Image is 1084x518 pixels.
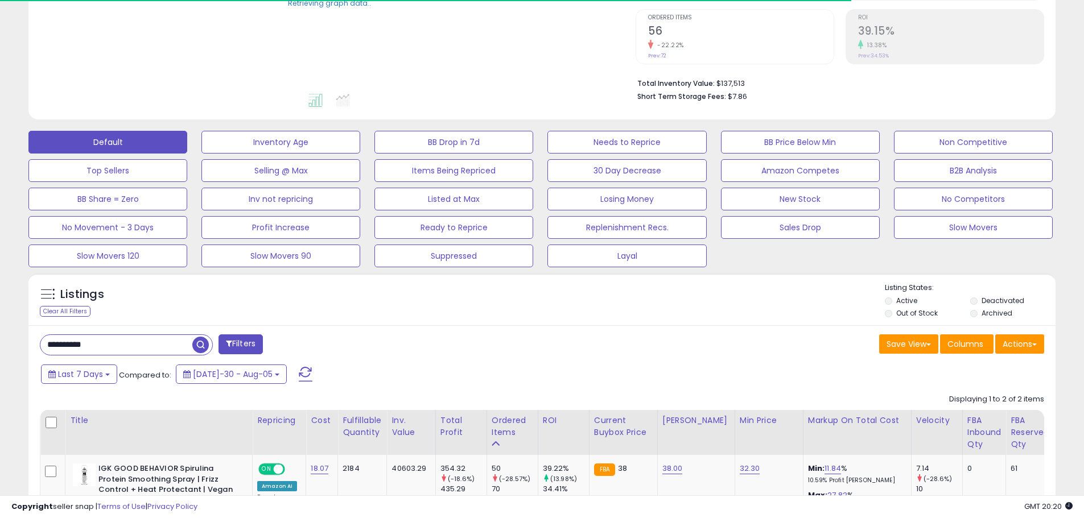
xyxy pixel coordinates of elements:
button: Sales Drop [721,216,880,239]
h5: Listings [60,287,104,302]
span: 2025-08-13 20:20 GMT [1024,501,1073,512]
a: 38.00 [662,463,683,474]
button: BB Price Below Min [721,131,880,154]
button: No Competitors [894,188,1053,210]
b: Total Inventory Value: [637,78,715,88]
div: Amazon AI [257,481,297,491]
th: The percentage added to the cost of goods (COGS) that forms the calculator for Min & Max prices. [803,410,911,455]
h2: 39.15% [858,24,1044,40]
button: BB Share = Zero [28,188,187,210]
button: Filters [219,334,263,354]
div: Inv. value [391,415,430,438]
button: Amazon Competes [721,159,880,182]
button: Non Competitive [894,131,1053,154]
button: Needs to Reprice [547,131,706,154]
div: Velocity [916,415,958,426]
small: Prev: 72 [648,52,666,59]
button: Top Sellers [28,159,187,182]
div: ROI [543,415,584,426]
div: % [808,463,902,484]
div: Displaying 1 to 2 of 2 items [949,394,1044,405]
div: Fulfillable Quantity [343,415,382,438]
span: Ordered Items [648,15,834,21]
button: Ready to Reprice [374,216,533,239]
button: Slow Movers 90 [201,245,360,267]
a: 18.07 [311,463,328,474]
span: Last 7 Days [58,368,103,380]
a: 11.84 [825,463,841,474]
div: FBA inbound Qty [967,415,1001,450]
button: Selling @ Max [201,159,360,182]
button: BB Drop in 7d [374,131,533,154]
b: IGK GOOD BEHAVIOR Spirulina Protein Smoothing Spray | Frizz Control + Heat Protectant | Vegan + C... [98,463,237,508]
span: OFF [283,465,302,474]
small: (-28.6%) [924,474,952,483]
button: Inventory Age [201,131,360,154]
small: (-18.6%) [448,474,475,483]
b: Min: [808,463,825,474]
p: 10.59% Profit [PERSON_NAME] [808,476,902,484]
span: $7.86 [728,91,747,102]
span: Compared to: [119,370,171,380]
a: Terms of Use [97,501,146,512]
div: Markup on Total Cost [808,415,906,426]
button: Slow Movers [894,216,1053,239]
li: $137,513 [637,76,1036,89]
div: 354.32 [440,463,487,474]
button: Layal [547,245,706,267]
div: Total Profit [440,415,482,438]
small: Prev: 34.53% [858,52,889,59]
div: 50 [492,463,538,474]
div: 0 [967,463,998,474]
div: 39.22% [543,463,589,474]
strong: Copyright [11,501,53,512]
a: 32.30 [740,463,760,474]
small: 13.38% [863,41,887,49]
div: [PERSON_NAME] [662,415,730,426]
label: Active [896,296,917,305]
button: Actions [995,334,1044,354]
button: Losing Money [547,188,706,210]
small: -22.22% [653,41,684,49]
button: Items Being Repriced [374,159,533,182]
div: 61 [1011,463,1045,474]
div: Cost [311,415,333,426]
div: 40603.29 [391,463,426,474]
button: 30 Day Decrease [547,159,706,182]
label: Out of Stock [896,308,938,318]
button: B2B Analysis [894,159,1053,182]
button: Save View [879,334,938,354]
div: 7.14 [916,463,962,474]
span: ROI [858,15,1044,21]
div: Clear All Filters [40,306,90,317]
button: Listed at Max [374,188,533,210]
small: (-28.57%) [499,474,530,483]
button: Slow Movers 120 [28,245,187,267]
a: Privacy Policy [147,501,197,512]
button: Suppressed [374,245,533,267]
div: Repricing [257,415,301,426]
button: Last 7 Days [41,364,117,384]
button: No Movement - 3 Days [28,216,187,239]
button: New Stock [721,188,880,210]
div: 2184 [343,463,378,474]
button: Profit Increase [201,216,360,239]
b: Short Term Storage Fees: [637,92,726,101]
span: [DATE]-30 - Aug-05 [193,368,273,380]
div: seller snap | | [11,502,197,512]
div: Title [70,415,248,426]
h2: 56 [648,24,834,40]
img: 41tBNFsEfVL._SL40_.jpg [73,463,96,486]
label: Deactivated [982,296,1024,305]
button: Columns [940,334,994,354]
div: Min Price [740,415,798,426]
span: Columns [947,338,983,350]
div: Current Buybox Price [594,415,653,438]
button: Default [28,131,187,154]
button: [DATE]-30 - Aug-05 [176,364,287,384]
small: (13.98%) [550,474,577,483]
label: Archived [982,308,1012,318]
button: Inv not repricing [201,188,360,210]
div: Ordered Items [492,415,533,438]
button: Replenishment Recs. [547,216,706,239]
